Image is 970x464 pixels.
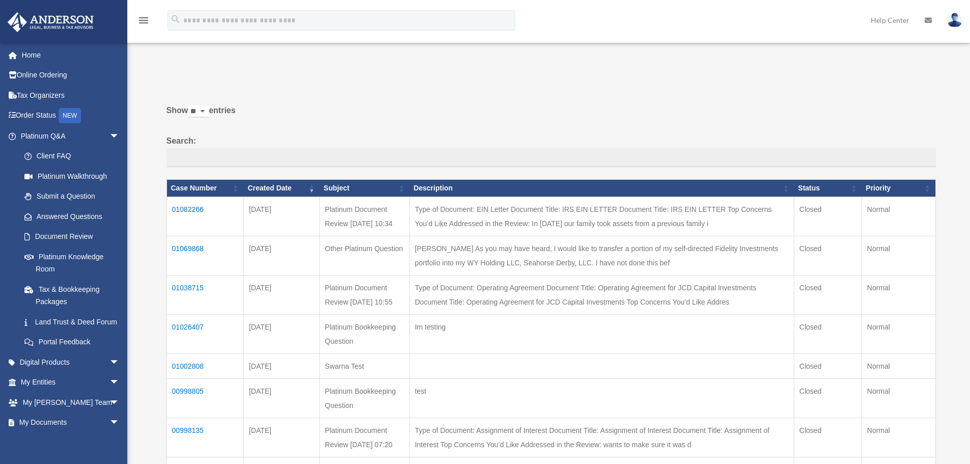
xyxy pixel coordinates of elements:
a: Digital Productsarrow_drop_down [7,352,135,372]
a: My [PERSON_NAME] Teamarrow_drop_down [7,392,135,413]
a: Tax Organizers [7,85,135,105]
a: Platinum Q&Aarrow_drop_down [7,126,130,146]
td: [PERSON_NAME] As you may have heard, I would like to transfer a portion of my self-directed Fidel... [409,236,794,275]
td: Platinum Bookkeeping Question [320,314,410,353]
td: Platinum Document Review [DATE] 07:20 [320,418,410,457]
td: test [409,378,794,418]
td: [DATE] [243,353,319,378]
td: Other Platinum Question [320,236,410,275]
a: My Documentsarrow_drop_down [7,413,135,433]
td: [DATE] [243,236,319,275]
a: Online Ordering [7,65,135,86]
span: arrow_drop_down [109,413,130,433]
td: Normal [862,378,935,418]
td: 00998135 [167,418,243,457]
img: User Pic [947,13,962,28]
a: Submit a Question [14,186,130,207]
td: 00998805 [167,378,243,418]
span: arrow_drop_down [109,352,130,373]
td: 01038715 [167,275,243,314]
td: Normal [862,197,935,236]
td: Normal [862,275,935,314]
td: Normal [862,236,935,275]
i: search [170,14,181,25]
td: [DATE] [243,314,319,353]
a: Platinum Knowledge Room [14,247,130,279]
td: Closed [794,353,862,378]
th: Description: activate to sort column ascending [409,180,794,197]
td: Platinum Bookkeeping Question [320,378,410,418]
td: Closed [794,236,862,275]
label: Show entries [167,103,936,128]
td: Platinum Document Review [DATE] 10:55 [320,275,410,314]
td: Closed [794,314,862,353]
td: Type of Document: EIN Letter Document Title: IRS EIN LETTER Document Title: IRS EIN LETTER Top Co... [409,197,794,236]
td: Type of Document: Operating Agreement Document Title: Operating Agreement for JCD Capital Investm... [409,275,794,314]
i: menu [137,14,150,26]
td: Swarna Test [320,353,410,378]
label: Search: [167,134,936,168]
a: Land Trust & Deed Forum [14,312,130,332]
th: Subject: activate to sort column ascending [320,180,410,197]
a: Platinum Walkthrough [14,166,130,186]
td: [DATE] [243,418,319,457]
a: My Entitiesarrow_drop_down [7,372,135,393]
a: Tax & Bookkeeping Packages [14,279,130,312]
a: menu [137,18,150,26]
td: [DATE] [243,275,319,314]
td: Normal [862,418,935,457]
span: arrow_drop_down [109,392,130,413]
a: Portal Feedback [14,332,130,352]
a: Document Review [14,227,130,247]
a: Answered Questions [14,206,125,227]
td: [DATE] [243,197,319,236]
th: Priority: activate to sort column ascending [862,180,935,197]
td: [DATE] [243,378,319,418]
th: Created Date: activate to sort column ascending [243,180,319,197]
td: 01026407 [167,314,243,353]
a: Order StatusNEW [7,105,135,126]
td: Im testing [409,314,794,353]
span: arrow_drop_down [109,126,130,147]
td: Type of Document: Assignment of Interest Document Title: Assignment of Interest Document Title: A... [409,418,794,457]
select: Showentries [188,106,209,118]
td: 01082266 [167,197,243,236]
input: Search: [167,148,936,168]
td: Closed [794,378,862,418]
td: 01069868 [167,236,243,275]
div: NEW [59,108,81,123]
th: Case Number: activate to sort column ascending [167,180,243,197]
a: Home [7,45,135,65]
th: Status: activate to sort column ascending [794,180,862,197]
td: Normal [862,314,935,353]
td: 01002808 [167,353,243,378]
td: Closed [794,418,862,457]
td: Closed [794,197,862,236]
span: arrow_drop_down [109,372,130,393]
a: Client FAQ [14,146,130,167]
img: Anderson Advisors Platinum Portal [5,12,97,32]
td: Platinum Document Review [DATE] 10:34 [320,197,410,236]
td: Normal [862,353,935,378]
td: Closed [794,275,862,314]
